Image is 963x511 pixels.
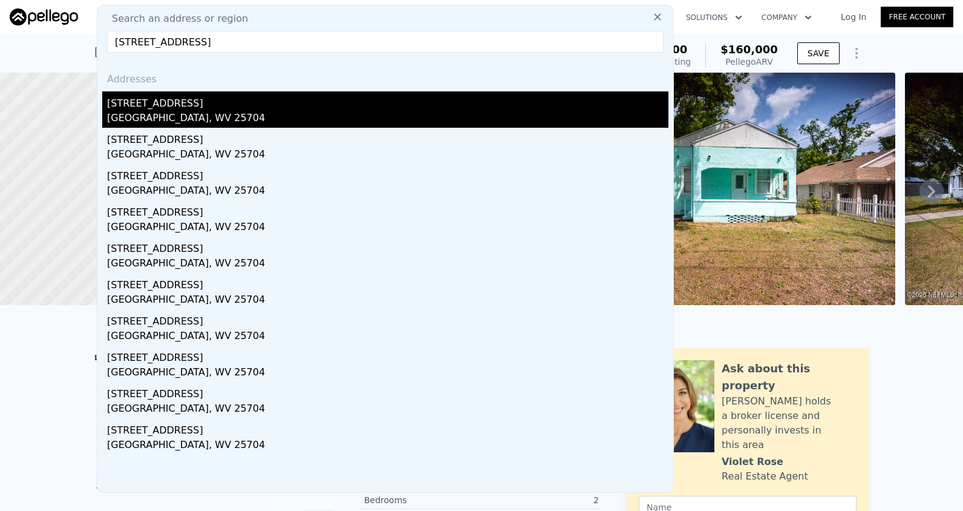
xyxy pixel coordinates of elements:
[107,309,668,329] div: [STREET_ADDRESS]
[102,62,668,91] div: Addresses
[107,346,668,365] div: [STREET_ADDRESS]
[107,111,668,128] div: [GEOGRAPHIC_DATA], WV 25704
[107,147,668,164] div: [GEOGRAPHIC_DATA], WV 25704
[364,494,481,506] div: Bedrooms
[94,353,336,365] div: LISTING & SALE HISTORY
[107,292,668,309] div: [GEOGRAPHIC_DATA], WV 25704
[553,73,895,305] img: Sale: 158160619 Parcel: 34246592
[107,128,668,147] div: [STREET_ADDRESS]
[107,91,668,111] div: [STREET_ADDRESS]
[722,360,857,394] div: Ask about this property
[826,11,881,23] a: Log In
[107,164,668,183] div: [STREET_ADDRESS]
[107,273,668,292] div: [STREET_ADDRESS]
[94,477,186,494] button: Show more history
[107,183,668,200] div: [GEOGRAPHIC_DATA], WV 25704
[481,494,599,506] div: 2
[107,31,664,53] input: Enter an address, city, region, neighborhood or zip code
[722,469,808,484] div: Real Estate Agent
[107,438,668,455] div: [GEOGRAPHIC_DATA], WV 25704
[752,7,821,28] button: Company
[107,365,668,382] div: [GEOGRAPHIC_DATA], WV 25704
[107,256,668,273] div: [GEOGRAPHIC_DATA], WV 25704
[107,418,668,438] div: [STREET_ADDRESS]
[844,41,869,65] button: Show Options
[102,12,248,26] span: Search an address or region
[676,7,752,28] button: Solutions
[722,394,857,452] div: [PERSON_NAME] holds a broker license and personally invests in this area
[107,329,668,346] div: [GEOGRAPHIC_DATA], WV 25704
[107,220,668,237] div: [GEOGRAPHIC_DATA], WV 25704
[720,43,778,56] span: $160,000
[107,382,668,401] div: [STREET_ADDRESS]
[722,455,783,469] div: Violet Rose
[107,401,668,418] div: [GEOGRAPHIC_DATA], WV 25704
[797,42,840,64] button: SAVE
[94,44,381,61] div: [STREET_ADDRESS] , [GEOGRAPHIC_DATA] , FL 32208
[720,56,778,68] div: Pellego ARV
[107,200,668,220] div: [STREET_ADDRESS]
[107,237,668,256] div: [STREET_ADDRESS]
[881,7,953,27] a: Free Account
[10,8,78,25] img: Pellego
